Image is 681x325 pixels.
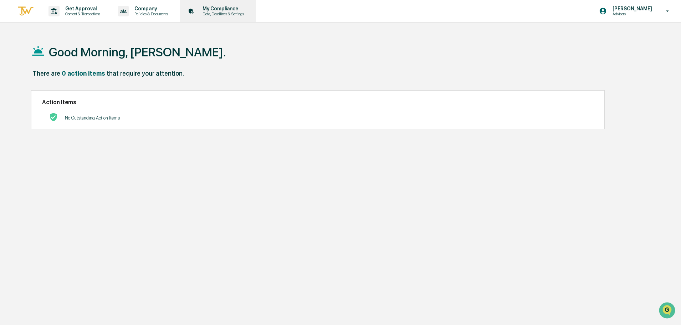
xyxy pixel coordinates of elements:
p: No Outstanding Action Items [65,115,120,121]
img: No Actions logo [49,113,58,121]
p: How can we help? [7,15,130,26]
h1: Good Morning, [PERSON_NAME]. [49,45,226,59]
div: We're available if you need us! [24,62,90,67]
span: Pylon [71,121,86,126]
div: Start new chat [24,55,117,62]
div: that require your attention. [107,70,184,77]
p: My Compliance [197,6,247,11]
iframe: Open customer support [658,301,677,321]
img: logo [17,5,34,17]
a: Powered byPylon [50,121,86,126]
p: Policies & Documents [129,11,171,16]
p: Company [129,6,171,11]
span: Data Lookup [14,103,45,111]
div: 0 action items [62,70,105,77]
span: Attestations [59,90,88,97]
div: 🗄️ [52,91,57,96]
a: 🗄️Attestations [49,87,91,100]
img: 1746055101610-c473b297-6a78-478c-a979-82029cc54cd1 [7,55,20,67]
p: Advisors [607,11,656,16]
button: Start new chat [121,57,130,65]
span: Preclearance [14,90,46,97]
div: 🔎 [7,104,13,110]
p: Content & Transactions [60,11,104,16]
div: There are [32,70,60,77]
div: 🖐️ [7,91,13,96]
p: Data, Deadlines & Settings [197,11,247,16]
h2: Action Items [42,99,594,106]
p: [PERSON_NAME] [607,6,656,11]
p: Get Approval [60,6,104,11]
a: 🔎Data Lookup [4,101,48,113]
a: 🖐️Preclearance [4,87,49,100]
